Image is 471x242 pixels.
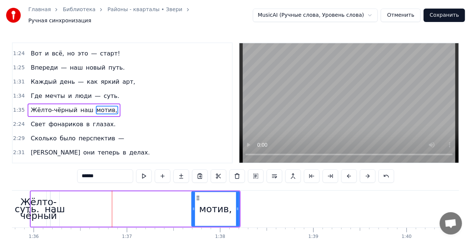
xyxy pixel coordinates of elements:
[122,234,132,240] div: 1:37
[440,212,462,235] div: Открытый чат
[108,63,126,72] span: путь.
[67,92,72,100] span: и
[28,17,91,25] span: Ручная синхронизация
[48,120,84,128] span: фонариков
[69,63,84,72] span: наш
[13,135,25,142] span: 2:29
[97,148,120,157] span: теперь
[77,49,89,58] span: это
[92,120,116,128] span: глазах.
[86,77,98,86] span: как
[199,202,232,216] div: мотив,
[13,121,25,128] span: 2:24
[30,162,57,171] span: Районы,
[28,6,253,25] nav: breadcrumb
[94,92,101,100] span: —
[59,77,76,86] span: день
[90,49,98,58] span: —
[30,148,81,157] span: [PERSON_NAME]
[74,92,92,100] span: люди
[59,134,76,143] span: было
[80,106,94,114] span: наш
[44,49,50,58] span: и
[96,106,118,114] span: мотив,
[87,35,92,44] span: и
[13,92,25,100] span: 1:34
[100,77,120,86] span: яркий
[66,49,75,58] span: но
[30,77,57,86] span: Каждый
[117,134,125,143] span: —
[402,234,412,240] div: 1:40
[122,77,136,86] span: арт,
[122,148,127,157] span: в
[93,162,110,171] span: идеи
[30,106,78,114] span: Жёлто-чёрный
[215,234,225,240] div: 1:38
[30,134,57,143] span: Сколько
[94,35,98,44] span: с
[308,234,318,240] div: 1:39
[13,106,25,114] span: 1:35
[6,8,21,23] img: youka
[85,120,90,128] span: в
[30,35,41,44] span: Мы
[424,9,465,22] button: Сохранить
[15,202,40,216] div: суть.
[43,35,48,44] span: в
[51,49,65,58] span: всё,
[60,63,67,72] span: —
[100,35,131,44] span: чувством
[132,35,158,44] span: улыбки.
[44,92,66,100] span: мечты
[119,162,147,171] span: смыслы,
[77,77,85,86] span: —
[13,64,25,71] span: 1:25
[45,202,65,216] div: наш
[20,195,57,223] div: Жёлто-чёрный
[99,49,121,58] span: старт!
[63,6,95,13] a: Библиотека
[381,9,421,22] button: Отменить
[76,35,85,44] span: но
[107,6,182,13] a: Районы - кварталы • Звери
[82,148,95,157] span: они
[85,63,106,72] span: новый
[49,35,75,44] span: потоке,
[30,92,43,100] span: Где
[13,149,25,156] span: 2:31
[58,162,92,171] span: кварталы,
[30,120,46,128] span: Свет
[103,92,120,100] span: суть.
[129,148,151,157] span: делах.
[112,162,117,171] span: и
[30,63,59,72] span: Впереди
[30,49,43,58] span: Вот
[28,6,51,13] a: Главная
[13,50,25,57] span: 1:24
[29,234,39,240] div: 1:36
[13,78,25,86] span: 1:31
[78,134,116,143] span: перспектив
